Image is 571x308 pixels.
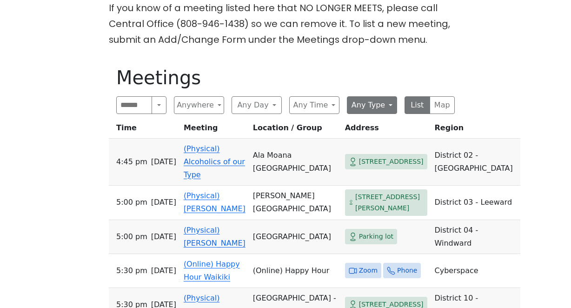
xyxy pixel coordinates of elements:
th: Meeting [180,121,249,139]
td: [GEOGRAPHIC_DATA] [249,220,341,254]
input: Search [116,96,152,114]
button: Any Day [232,96,282,114]
span: Phone [397,265,417,276]
td: [PERSON_NAME][GEOGRAPHIC_DATA] [249,186,341,220]
td: (Online) Happy Hour [249,254,341,288]
th: Location / Group [249,121,341,139]
button: Anywhere [174,96,224,114]
a: (Physical) [PERSON_NAME] [184,191,246,213]
span: 5:00 PM [116,230,147,243]
button: Any Type [347,96,397,114]
span: 5:00 PM [116,196,147,209]
span: Parking lot [359,231,393,242]
span: [DATE] [151,264,176,277]
h1: Meetings [116,67,455,89]
th: Time [109,121,180,139]
button: List [405,96,430,114]
a: (Online) Happy Hour Waikiki [184,260,240,281]
button: Map [430,96,455,114]
td: Ala Moana [GEOGRAPHIC_DATA] [249,139,341,186]
span: [STREET_ADDRESS] [359,156,424,167]
span: [STREET_ADDRESS][PERSON_NAME] [355,191,424,214]
th: Region [431,121,520,139]
span: [DATE] [151,155,176,168]
span: Zoom [359,265,378,276]
a: (Physical) [PERSON_NAME] [184,226,246,248]
th: Address [341,121,431,139]
td: Cyberspace [431,254,520,288]
a: (Physical) Alcoholics of our Type [184,144,245,179]
td: District 04 - Windward [431,220,520,254]
span: 5:30 PM [116,264,147,277]
span: 4:45 PM [116,155,147,168]
button: Any Time [289,96,339,114]
span: [DATE] [151,196,176,209]
td: District 02 - [GEOGRAPHIC_DATA] [431,139,520,186]
td: District 03 - Leeward [431,186,520,220]
span: [DATE] [151,230,176,243]
button: Search [152,96,166,114]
